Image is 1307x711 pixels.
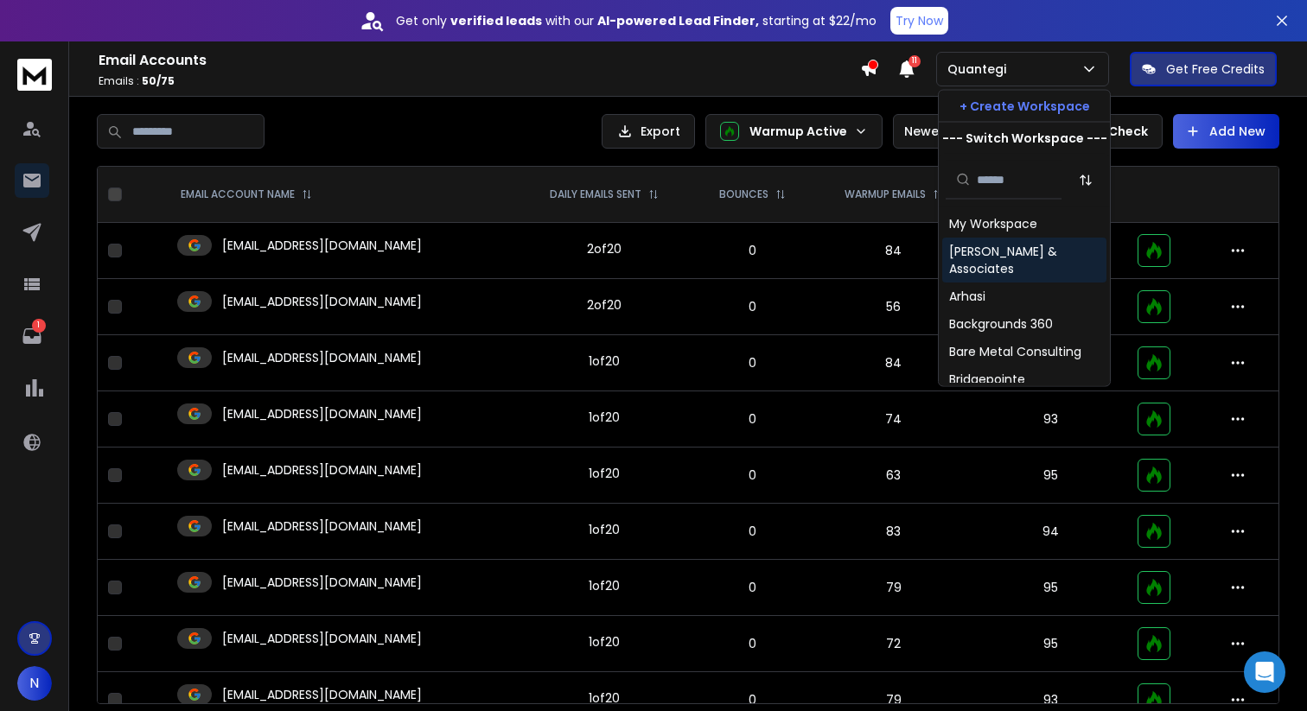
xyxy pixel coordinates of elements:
[974,391,1127,448] td: 93
[702,579,802,596] p: 0
[949,315,1053,333] div: Backgrounds 360
[222,630,422,647] p: [EMAIL_ADDRESS][DOMAIN_NAME]
[1173,114,1279,149] button: Add New
[813,448,974,504] td: 63
[949,343,1081,360] div: Bare Metal Consulting
[893,114,1005,149] button: Newest
[589,409,620,426] div: 1 of 20
[1244,651,1285,693] div: Open Intercom Messenger
[719,187,768,201] p: BOUNCES
[181,187,312,201] div: EMAIL ACCOUNT NAME
[597,12,759,29] strong: AI-powered Lead Finder,
[396,12,877,29] p: Get only with our starting at $22/mo
[602,114,695,149] button: Export
[589,633,620,651] div: 1 of 20
[949,288,985,305] div: Arhasi
[99,74,860,88] p: Emails :
[702,298,802,315] p: 0
[222,237,422,254] p: [EMAIL_ADDRESS][DOMAIN_NAME]
[222,293,422,310] p: [EMAIL_ADDRESS][DOMAIN_NAME]
[222,686,422,703] p: [EMAIL_ADDRESS][DOMAIN_NAME]
[222,405,422,422] p: [EMAIL_ADDRESS][DOMAIN_NAME]
[17,59,52,91] img: logo
[974,448,1127,504] td: 95
[450,12,542,29] strong: verified leads
[222,574,422,591] p: [EMAIL_ADDRESS][DOMAIN_NAME]
[702,410,802,428] p: 0
[32,319,46,333] p: 1
[974,504,1127,560] td: 94
[749,123,847,140] p: Warmup Active
[813,391,974,448] td: 74
[99,50,860,71] h1: Email Accounts
[222,517,422,535] p: [EMAIL_ADDRESS][DOMAIN_NAME]
[813,560,974,616] td: 79
[702,354,802,371] p: 0
[1166,60,1265,78] p: Get Free Credits
[17,666,52,701] button: N
[587,240,622,257] div: 2 of 20
[589,689,620,707] div: 1 of 20
[939,91,1110,122] button: + Create Workspace
[142,73,175,88] span: 50 / 75
[949,215,1037,232] div: My Workspace
[702,635,802,652] p: 0
[942,130,1107,147] p: --- Switch Workspace ---
[702,467,802,484] p: 0
[589,465,620,482] div: 1 of 20
[813,279,974,335] td: 56
[589,577,620,594] div: 1 of 20
[813,504,974,560] td: 83
[974,616,1127,672] td: 95
[909,55,921,67] span: 11
[222,349,422,366] p: [EMAIL_ADDRESS][DOMAIN_NAME]
[702,242,802,259] p: 0
[974,560,1127,616] td: 95
[960,98,1090,115] p: + Create Workspace
[813,335,974,391] td: 84
[15,319,49,353] a: 1
[813,223,974,279] td: 84
[949,243,1100,277] div: [PERSON_NAME] & Associates
[589,521,620,538] div: 1 of 20
[947,60,1013,78] p: Quantegi
[702,523,802,540] p: 0
[702,691,802,708] p: 0
[949,371,1100,405] div: Bridgepointe Technologies
[589,352,620,370] div: 1 of 20
[222,461,422,479] p: [EMAIL_ADDRESS][DOMAIN_NAME]
[1130,52,1277,86] button: Get Free Credits
[550,187,641,201] p: DAILY EMAILS SENT
[587,296,622,314] div: 2 of 20
[1068,162,1103,197] button: Sort by Sort A-Z
[813,616,974,672] td: 72
[896,12,943,29] p: Try Now
[845,187,926,201] p: WARMUP EMAILS
[890,7,948,35] button: Try Now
